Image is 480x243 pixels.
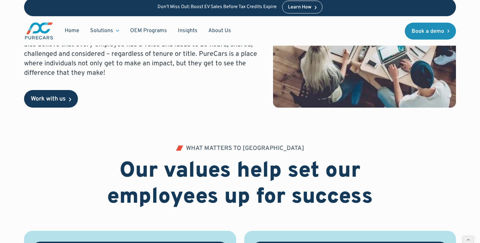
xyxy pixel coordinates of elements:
[125,24,172,37] a: OEM Programs
[24,22,54,40] img: purecars logo
[90,27,113,35] div: Solutions
[31,96,66,102] div: Work with us
[24,22,54,40] a: main
[282,1,322,14] a: Learn How
[186,146,304,152] div: WHAT MATTERS TO [GEOGRAPHIC_DATA]
[412,28,444,34] div: Book a demo
[59,24,85,37] a: Home
[67,158,414,211] h2: Our values help set our employees up for success
[288,5,311,10] div: Learn How
[24,90,78,108] a: Work with us
[203,24,236,37] a: About Us
[172,24,203,37] a: Insights
[405,22,456,39] a: Book a demo
[85,24,125,37] div: Solutions
[158,4,277,10] p: Don’t Miss Out: Boost EV Sales Before Tax Credits Expire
